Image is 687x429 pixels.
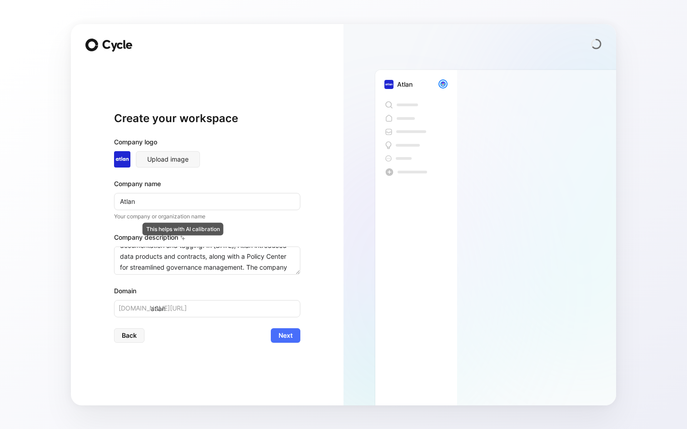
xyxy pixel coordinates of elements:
[114,328,144,343] button: Back
[122,330,137,341] span: Back
[114,151,130,168] img: atlan.com
[397,79,413,90] div: Atlan
[384,80,393,89] img: atlan.com
[114,232,300,247] div: Company description
[114,212,300,221] p: Your company or organization name
[114,178,300,189] div: Company name
[114,286,300,296] div: Domain
[147,154,189,165] span: Upload image
[439,80,447,88] img: avatar
[119,303,187,314] span: [DOMAIN_NAME][URL]
[279,330,293,341] span: Next
[136,151,200,168] button: Upload image
[114,137,300,151] div: Company logo
[114,193,300,210] input: Example
[114,111,300,126] h1: Create your workspace
[271,328,300,343] button: Next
